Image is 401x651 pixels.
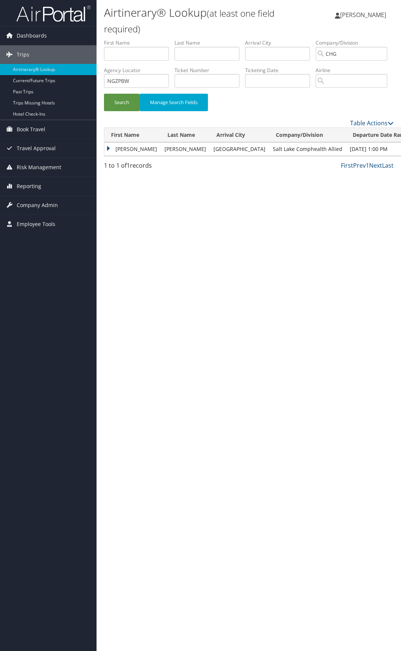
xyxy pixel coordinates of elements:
[104,39,175,46] label: First Name
[104,67,175,74] label: Agency Locator
[16,5,91,22] img: airportal-logo.png
[382,161,394,170] a: Last
[161,128,210,142] th: Last Name: activate to sort column ascending
[17,215,55,233] span: Employee Tools
[245,67,316,74] label: Ticketing Date
[210,142,269,156] td: [GEOGRAPHIC_DATA]
[366,161,369,170] a: 1
[17,177,41,196] span: Reporting
[335,4,394,26] a: [PERSON_NAME]
[353,161,366,170] a: Prev
[140,94,208,111] button: Manage Search Fields
[104,161,168,174] div: 1 to 1 of records
[341,161,353,170] a: First
[350,119,394,127] a: Table Actions
[17,196,58,215] span: Company Admin
[104,94,140,111] button: Search
[104,142,161,156] td: [PERSON_NAME]
[104,128,161,142] th: First Name: activate to sort column ascending
[175,39,245,46] label: Last Name
[17,45,29,64] span: Trips
[316,67,393,74] label: Airline
[161,142,210,156] td: [PERSON_NAME]
[17,139,56,158] span: Travel Approval
[316,39,393,46] label: Company/Division
[269,142,346,156] td: Salt Lake Comphealth Allied
[104,5,297,36] h1: Airtinerary® Lookup
[245,39,316,46] label: Arrival City
[369,161,382,170] a: Next
[269,128,346,142] th: Company/Division
[127,161,130,170] span: 1
[175,67,245,74] label: Ticket Number
[17,158,61,177] span: Risk Management
[17,120,45,139] span: Book Travel
[17,26,47,45] span: Dashboards
[210,128,269,142] th: Arrival City: activate to sort column ascending
[340,11,386,19] span: [PERSON_NAME]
